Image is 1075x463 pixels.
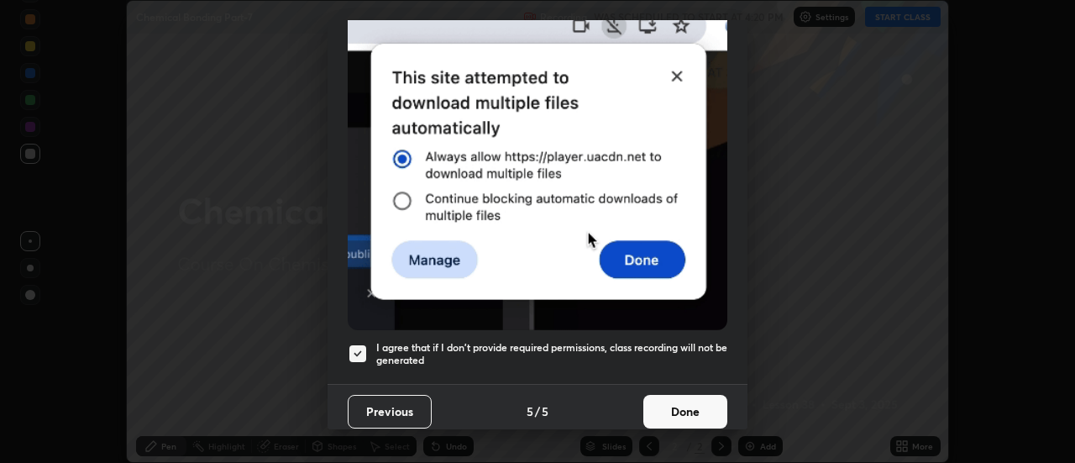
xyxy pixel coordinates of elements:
[535,402,540,420] h4: /
[643,395,727,429] button: Done
[348,395,432,429] button: Previous
[542,402,548,420] h4: 5
[527,402,533,420] h4: 5
[376,341,727,367] h5: I agree that if I don't provide required permissions, class recording will not be generated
